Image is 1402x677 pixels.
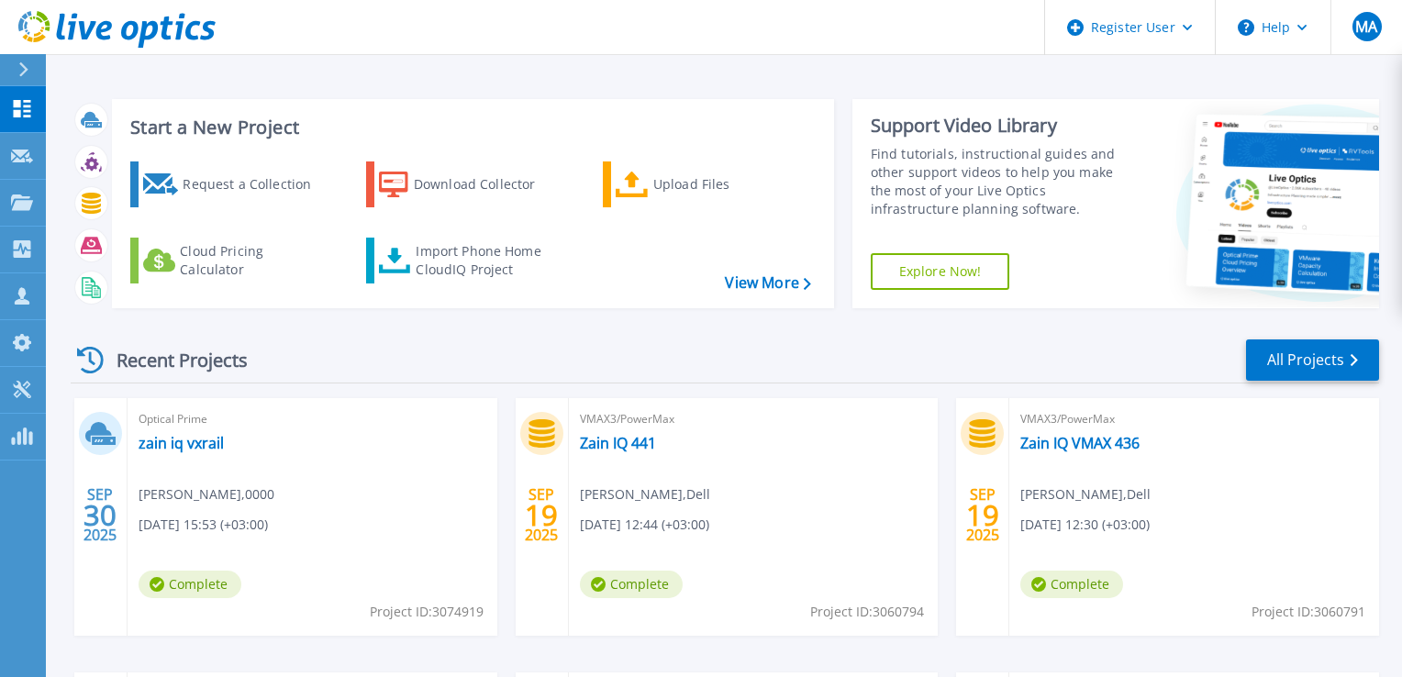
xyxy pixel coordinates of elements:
[966,507,999,523] span: 19
[725,274,810,292] a: View More
[653,166,800,203] div: Upload Files
[524,482,559,549] div: SEP 2025
[366,161,571,207] a: Download Collector
[130,117,810,138] h3: Start a New Project
[1252,602,1365,622] span: Project ID: 3060791
[965,482,1000,549] div: SEP 2025
[139,409,486,429] span: Optical Prime
[183,166,329,203] div: Request a Collection
[139,484,274,505] span: [PERSON_NAME] , 0000
[810,602,924,622] span: Project ID: 3060794
[580,571,683,598] span: Complete
[414,166,561,203] div: Download Collector
[1020,484,1151,505] span: [PERSON_NAME] , Dell
[603,161,807,207] a: Upload Files
[580,409,928,429] span: VMAX3/PowerMax
[871,253,1010,290] a: Explore Now!
[1020,434,1140,452] a: Zain IQ VMAX 436
[83,507,117,523] span: 30
[1355,19,1377,34] span: MA
[1020,571,1123,598] span: Complete
[580,434,656,452] a: Zain IQ 441
[71,338,273,383] div: Recent Projects
[130,161,335,207] a: Request a Collection
[83,482,117,549] div: SEP 2025
[580,515,709,535] span: [DATE] 12:44 (+03:00)
[1020,515,1150,535] span: [DATE] 12:30 (+03:00)
[580,484,710,505] span: [PERSON_NAME] , Dell
[416,242,559,279] div: Import Phone Home CloudIQ Project
[139,434,224,452] a: zain iq vxrail
[1246,339,1379,381] a: All Projects
[139,571,241,598] span: Complete
[1020,409,1368,429] span: VMAX3/PowerMax
[525,507,558,523] span: 19
[871,145,1135,218] div: Find tutorials, instructional guides and other support videos to help you make the most of your L...
[370,602,484,622] span: Project ID: 3074919
[139,515,268,535] span: [DATE] 15:53 (+03:00)
[180,242,327,279] div: Cloud Pricing Calculator
[130,238,335,283] a: Cloud Pricing Calculator
[871,114,1135,138] div: Support Video Library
